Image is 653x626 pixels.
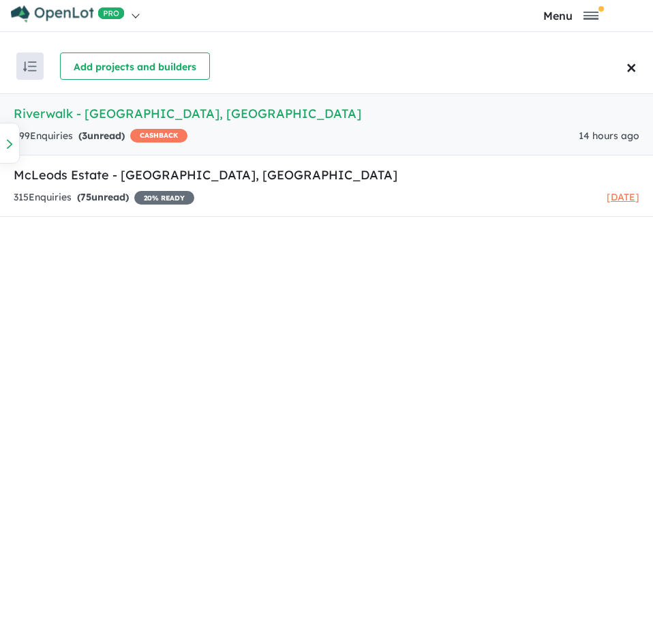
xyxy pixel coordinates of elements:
[134,191,194,205] span: 20 % READY
[23,61,37,72] img: sort.svg
[622,39,653,93] button: Close
[14,166,639,184] h5: McLeods Estate - [GEOGRAPHIC_DATA] , [GEOGRAPHIC_DATA]
[60,53,210,80] button: Add projects and builders
[491,9,650,22] button: Toggle navigation
[80,191,91,203] span: 75
[77,191,129,203] strong: ( unread)
[11,5,125,23] img: Openlot PRO Logo White
[14,128,187,145] div: 999 Enquir ies
[14,104,639,123] h5: Riverwalk - [GEOGRAPHIC_DATA] , [GEOGRAPHIC_DATA]
[14,190,194,206] div: 315 Enquir ies
[626,49,637,84] span: ×
[78,130,125,142] strong: ( unread)
[82,130,87,142] span: 3
[607,191,639,203] span: [DATE]
[130,129,187,143] span: CASHBACK
[579,130,639,142] span: 14 hours ago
